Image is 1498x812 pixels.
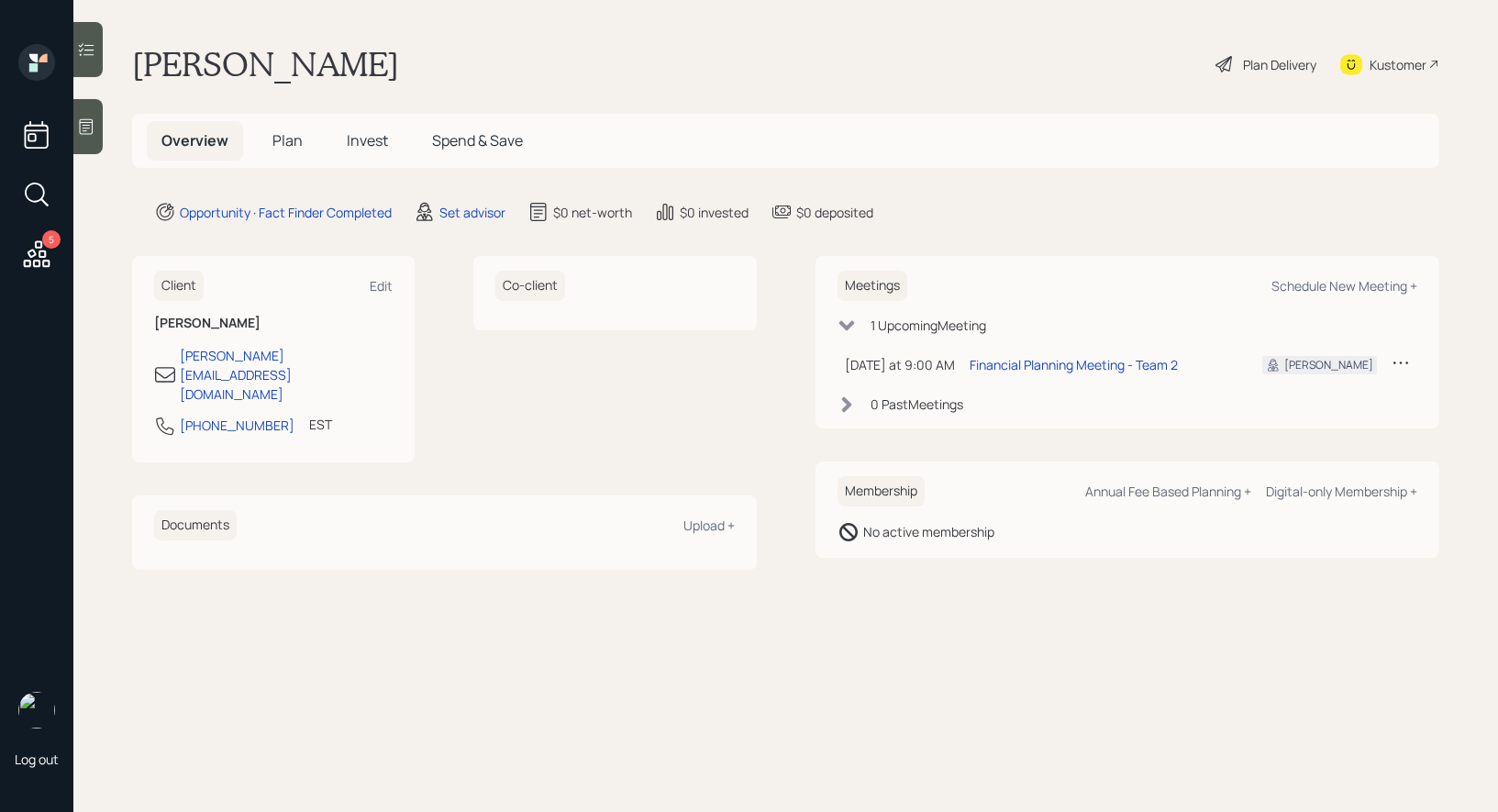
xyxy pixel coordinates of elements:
span: Overview [161,130,228,150]
div: Financial Planning Meeting - Team 2 [970,355,1178,374]
div: Log out [15,751,59,768]
div: Annual Fee Based Planning + [1085,483,1251,500]
div: [PHONE_NUMBER] [180,416,294,435]
div: [PERSON_NAME][EMAIL_ADDRESS][DOMAIN_NAME] [180,346,393,404]
div: Schedule New Meeting + [1271,277,1417,295]
h6: Client [154,271,204,301]
div: 5 [42,230,61,249]
span: Spend & Save [432,130,523,150]
div: Set advisor [439,203,505,222]
h1: [PERSON_NAME] [132,44,399,84]
div: 1 Upcoming Meeting [871,316,986,335]
h6: [PERSON_NAME] [154,316,393,331]
div: Digital-only Membership + [1266,483,1417,500]
div: [DATE] at 9:00 AM [845,355,955,374]
div: EST [309,415,332,434]
h6: Documents [154,510,237,540]
div: [PERSON_NAME] [1284,357,1373,373]
div: $0 invested [680,203,749,222]
span: Plan [272,130,303,150]
div: $0 deposited [796,203,873,222]
div: No active membership [863,522,994,541]
div: Edit [370,277,393,295]
h6: Meetings [838,271,907,301]
div: 0 Past Meeting s [871,395,963,414]
div: Kustomer [1370,55,1426,74]
div: $0 net-worth [553,203,632,222]
div: Upload + [683,517,735,534]
div: Opportunity · Fact Finder Completed [180,203,392,222]
h6: Co-client [495,271,565,301]
h6: Membership [838,476,925,506]
div: Plan Delivery [1243,55,1316,74]
img: treva-nostdahl-headshot.png [18,692,55,729]
span: Invest [347,130,388,150]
